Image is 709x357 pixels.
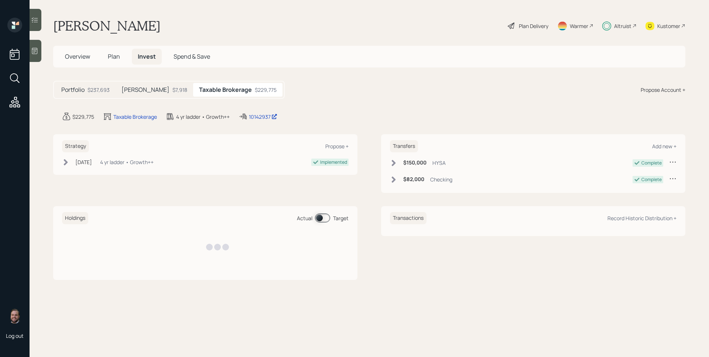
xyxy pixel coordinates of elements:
div: Actual [297,214,312,222]
div: 4 yr ladder • Growth++ [176,113,230,121]
div: Implemented [320,159,347,166]
img: james-distasi-headshot.png [7,309,22,323]
div: Record Historic Distribution + [607,215,677,222]
h6: Holdings [62,212,88,224]
h5: Taxable Brokerage [199,86,252,93]
h6: Transactions [390,212,427,224]
div: $7,918 [172,86,187,94]
div: Propose Account + [641,86,685,94]
h1: [PERSON_NAME] [53,18,161,34]
span: Spend & Save [174,52,210,60]
div: HYSA [432,159,446,167]
div: 4 yr ladder • Growth++ [100,158,154,166]
div: $237,693 [88,86,110,94]
span: Plan [108,52,120,60]
div: $229,775 [72,113,94,121]
h6: Transfers [390,140,418,152]
div: Target [333,214,349,222]
div: Plan Delivery [519,22,548,30]
h6: $150,000 [403,160,427,166]
div: 10142937 [249,113,277,121]
div: Warmer [570,22,588,30]
h6: Strategy [62,140,89,152]
div: Propose + [325,143,349,150]
h5: Portfolio [61,86,85,93]
div: Complete [641,160,662,166]
div: $229,775 [255,86,277,94]
div: Taxable Brokerage [113,113,157,121]
h5: [PERSON_NAME] [121,86,169,93]
div: Add new + [652,143,677,150]
div: Checking [430,176,452,183]
span: Overview [65,52,90,60]
div: Log out [6,332,24,339]
div: Altruist [614,22,631,30]
span: Invest [138,52,156,60]
div: Kustomer [657,22,680,30]
div: [DATE] [75,158,92,166]
h6: $82,000 [403,176,424,183]
div: Complete [641,176,662,183]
